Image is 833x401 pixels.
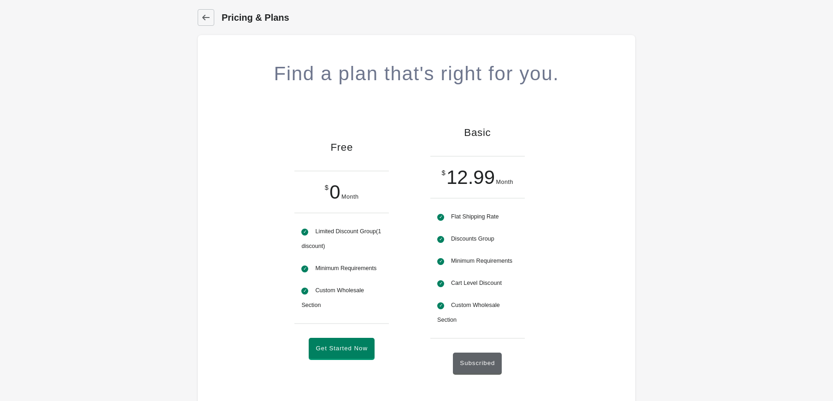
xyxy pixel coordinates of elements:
[437,250,518,272] li: Minimum Requirements
[437,228,518,250] li: Discounts Group
[325,184,329,191] span: $
[222,11,635,24] h1: Pricing & Plans
[301,257,382,279] li: Minimum Requirements
[207,63,626,85] h2: Find a plan that's right for you.
[340,194,359,200] span: Month
[453,353,502,373] button: Subscribed
[329,181,340,203] span: 0
[437,294,518,331] li: Custom Wholesale Section
[430,110,525,157] h1: Basic
[294,124,389,171] h1: Free
[301,279,382,316] li: Custom Wholesale Section
[301,220,382,257] li: Limited Discount Group(1 discount)
[309,338,375,359] button: Get Started Now
[437,206,518,228] li: Flat Shipping Rate
[446,166,495,188] span: 12.99
[442,169,446,177] span: $
[198,9,214,26] a: Dashboard
[437,272,518,294] li: Cart Level Discount
[495,179,513,185] span: Month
